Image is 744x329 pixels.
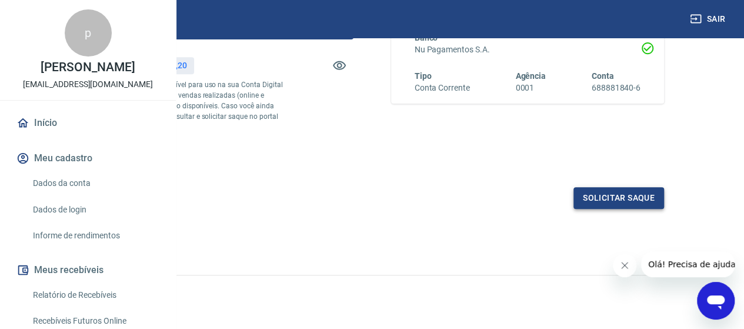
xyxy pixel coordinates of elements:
span: Tipo [415,71,432,81]
button: Meu cadastro [14,145,162,171]
p: R$ 3.428,20 [143,59,186,72]
span: Agência [515,71,546,81]
h6: Nu Pagamentos S.A. [415,44,641,56]
p: [EMAIL_ADDRESS][DOMAIN_NAME] [23,78,153,91]
button: Meus recebíveis [14,257,162,283]
a: Dados de login [28,198,162,222]
button: Sair [688,8,730,30]
span: Olá! Precisa de ajuda? [7,8,99,18]
iframe: Mensagem da empresa [641,251,735,277]
div: p [65,9,112,57]
p: 2025 © [28,285,716,297]
a: Dados da conta [28,171,162,195]
a: Relatório de Recebíveis [28,283,162,307]
h6: 0001 [515,82,546,94]
h6: Conta Corrente [415,82,470,94]
a: Início [14,110,162,136]
button: Solicitar saque [573,187,664,209]
iframe: Fechar mensagem [613,254,636,277]
span: Banco [415,33,438,42]
a: Informe de rendimentos [28,224,162,248]
span: Conta [592,71,614,81]
iframe: Botão para abrir a janela de mensagens [697,282,735,320]
p: [PERSON_NAME] [41,61,135,74]
p: *Corresponde ao saldo disponível para uso na sua Conta Digital Vindi. Incluindo os valores das ve... [80,79,285,132]
h6: 688881840-6 [592,82,640,94]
